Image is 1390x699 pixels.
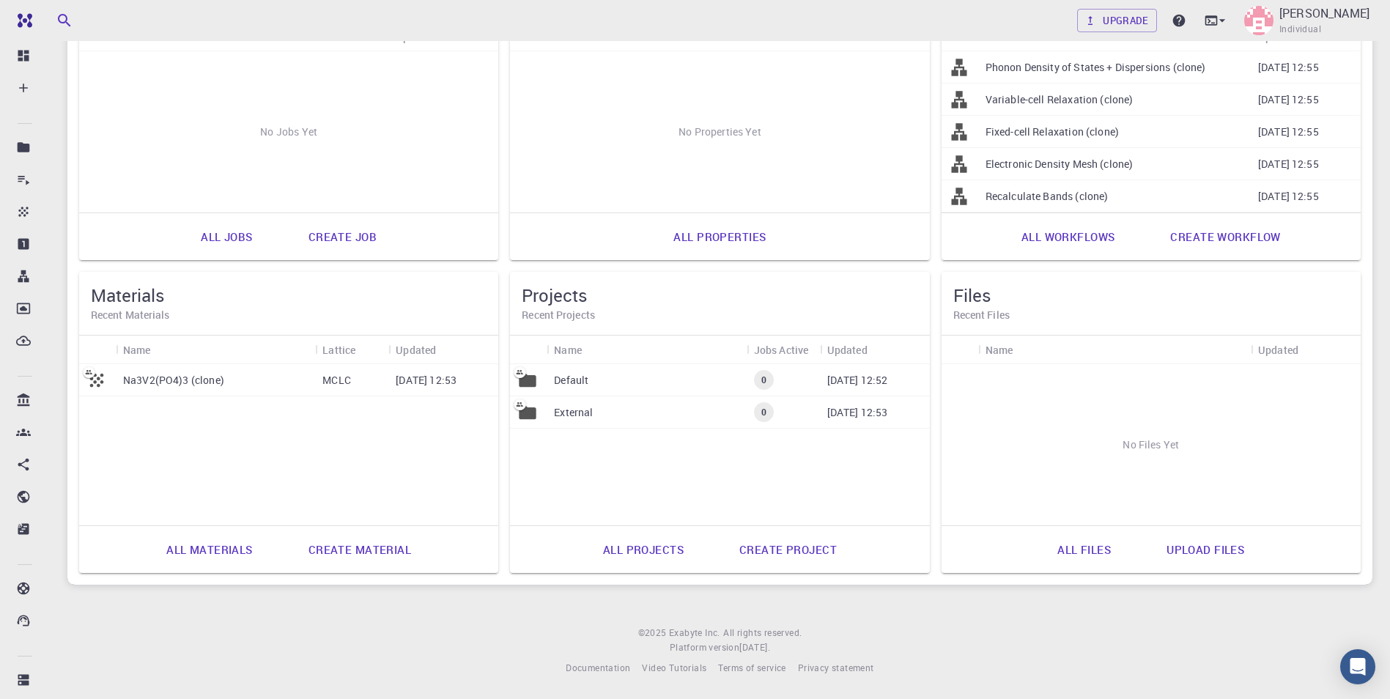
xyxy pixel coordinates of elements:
p: Fixed-cell Relaxation (clone) [986,125,1119,139]
h5: Files [953,284,1349,307]
p: Recalculate Bands (clone) [986,189,1109,204]
p: Variable-cell Relaxation (clone) [986,92,1134,107]
h6: Recent Projects [522,307,917,323]
p: [DATE] 12:55 [1258,189,1319,204]
a: Documentation [566,661,630,676]
a: Terms of service [718,661,785,676]
div: No Properties Yet [510,51,929,212]
a: Create material [292,532,427,567]
div: Name [554,336,582,364]
div: Name [978,336,1251,364]
p: [PERSON_NAME] [1279,4,1369,22]
button: Sort [1298,338,1322,361]
div: Updated [827,336,868,364]
p: Phonon Density of States + Dispersions (clone) [986,60,1206,75]
div: Icon [510,336,547,364]
a: Exabyte Inc. [669,626,720,640]
div: Open Intercom Messenger [1340,649,1375,684]
div: Name [123,336,151,364]
div: Name [116,336,315,364]
div: No Jobs Yet [79,51,498,212]
span: Documentation [566,662,630,673]
p: [DATE] 12:55 [1258,60,1319,75]
button: Sort [582,338,605,361]
div: Updated [1258,336,1298,364]
a: All projects [587,532,700,567]
a: All workflows [1005,219,1131,254]
span: Platform version [670,640,739,655]
div: Updated [396,336,436,364]
p: MCLC [322,373,351,388]
div: Updated [820,336,930,364]
div: Name [986,336,1013,364]
p: [DATE] 12:52 [827,373,888,388]
a: Create job [292,219,393,254]
p: External [554,405,593,420]
h6: Recent Materials [91,307,487,323]
h6: Recent Files [953,307,1349,323]
div: Jobs Active [747,336,820,364]
p: [DATE] 12:55 [1258,92,1319,107]
a: Create project [723,532,853,567]
a: Video Tutorials [642,661,706,676]
span: 0 [755,406,772,418]
span: [DATE] . [739,641,770,653]
span: Individual [1279,22,1321,37]
div: Name [547,336,746,364]
div: Lattice [322,336,355,364]
a: All jobs [185,219,268,254]
span: 0 [755,374,772,386]
span: Terms of service [718,662,785,673]
p: [DATE] 12:55 [1258,125,1319,139]
div: Icon [79,336,116,364]
span: Video Tutorials [642,662,706,673]
button: Sort [1013,338,1036,361]
span: Support [29,10,82,23]
p: Na3V2(PO4)3 (clone) [123,373,224,388]
h5: Materials [91,284,487,307]
a: [DATE]. [739,640,770,655]
p: [DATE] 12:53 [827,405,888,420]
span: © 2025 [638,626,669,640]
div: Lattice [315,336,388,364]
p: [DATE] 12:55 [1258,157,1319,171]
span: All rights reserved. [723,626,802,640]
a: All materials [150,532,269,567]
a: All files [1041,532,1127,567]
div: Updated [388,336,498,364]
div: Jobs Active [754,336,809,364]
button: Sort [868,338,891,361]
button: Sort [151,338,174,361]
div: Icon [942,336,978,364]
button: Sort [355,338,379,361]
span: Exabyte Inc. [669,626,720,638]
a: All properties [657,219,782,254]
div: No Files Yet [942,364,1361,525]
span: Privacy statement [798,662,874,673]
p: Electronic Density Mesh (clone) [986,157,1134,171]
p: [DATE] 12:53 [396,373,456,388]
a: Privacy statement [798,661,874,676]
button: Sort [436,338,459,361]
div: Updated [1251,336,1361,364]
h5: Projects [522,284,917,307]
img: Senjaliya Yash [1244,6,1273,35]
img: logo [12,13,32,28]
p: Default [554,373,588,388]
a: Upload files [1150,532,1260,567]
a: Create workflow [1154,219,1296,254]
a: Upgrade [1077,9,1157,32]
